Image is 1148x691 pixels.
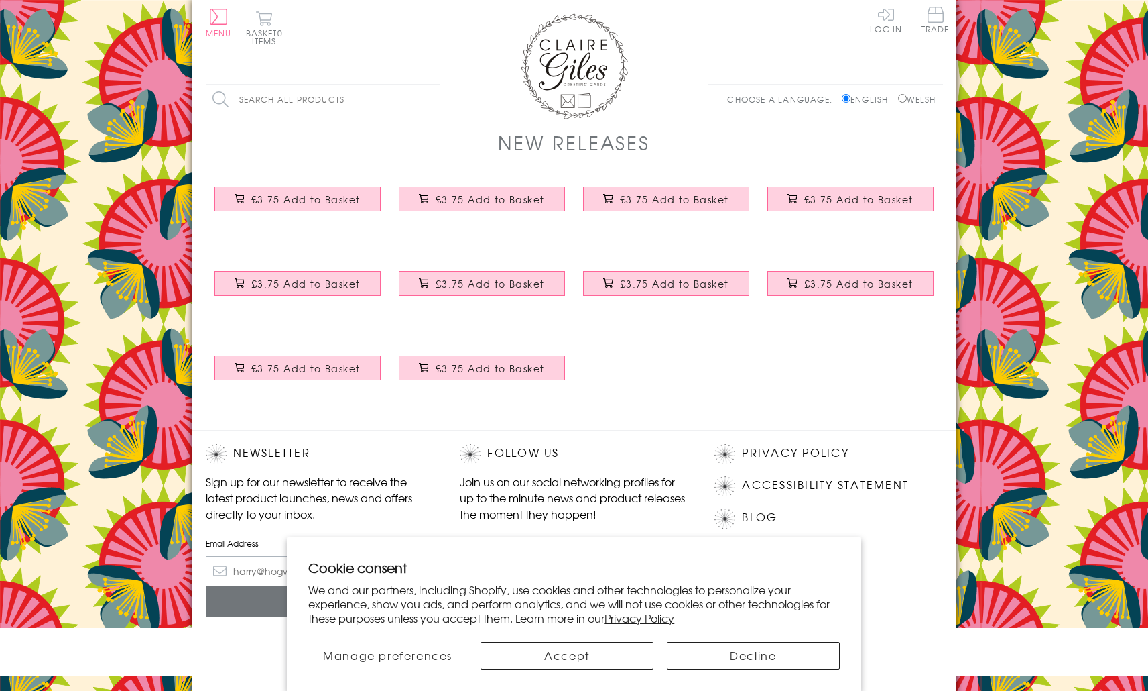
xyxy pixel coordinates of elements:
button: Decline [667,642,840,670]
button: £3.75 Add to Basket [399,271,565,296]
span: Trade [921,7,950,33]
span: £3.75 Add to Basket [620,193,729,206]
button: Accept [481,642,653,670]
span: £3.75 Add to Basket [436,362,545,375]
h2: Cookie consent [308,558,840,577]
button: Basket0 items [246,11,283,45]
input: harry@hogwarts.edu [206,556,434,586]
a: Birthday Card, Age 80 - Wheel, Happy 80th Birthday, Embellished with pompoms £3.75 Add to Basket [759,261,943,319]
span: Menu [206,27,232,39]
span: £3.75 Add to Basket [251,362,361,375]
span: £3.75 Add to Basket [620,277,729,290]
input: Welsh [898,94,907,103]
button: Manage preferences [308,642,467,670]
a: Trade [921,7,950,36]
button: Menu [206,9,232,37]
input: Search [427,85,440,115]
button: £3.75 Add to Basket [767,187,934,211]
a: Birthday Card, Age 21 - Blue Circle, Happy 21st Birthday, Embellished with pompoms £3.75 Add to B... [390,176,574,234]
a: Privacy Policy [742,444,848,462]
p: We and our partners, including Shopify, use cookies and other technologies to personalize your ex... [308,583,840,625]
p: Choose a language: [727,93,839,105]
h2: Follow Us [460,444,688,464]
span: £3.75 Add to Basket [436,193,545,206]
a: Birthday Card, Age 40 - Starburst, Happy 40th Birthday, Embellished with pompoms £3.75 Add to Basket [759,176,943,234]
p: Join us on our social networking profiles for up to the minute news and product releases the mome... [460,474,688,522]
span: £3.75 Add to Basket [804,277,913,290]
span: £3.75 Add to Basket [436,277,545,290]
label: Welsh [898,93,936,105]
a: Birthday Card, Age 100 - Petal, Happy 100th Birthday, Embellished with pompoms £3.75 Add to Basket [390,345,574,403]
label: Email Address [206,537,434,549]
p: Sign up for our newsletter to receive the latest product launches, news and offers directly to yo... [206,474,434,522]
a: Accessibility Statement [742,476,909,494]
button: £3.75 Add to Basket [767,271,934,296]
button: £3.75 Add to Basket [214,187,381,211]
a: Log In [870,7,902,33]
a: Birthday Card, Age 18 - Pink Circle, Happy 18th Birthday, Embellished with pompoms £3.75 Add to B... [206,176,390,234]
input: Search all products [206,85,440,115]
button: £3.75 Add to Basket [399,356,565,380]
button: £3.75 Add to Basket [583,271,749,296]
span: Manage preferences [323,647,452,663]
a: Birthday Card, Age 30 - Flowers, Happy 30th Birthday, Embellished with pompoms £3.75 Add to Basket [574,176,759,234]
h1: New Releases [498,129,649,156]
a: Birthday Card, Age 70 - Flower Power, Happy 70th Birthday, Embellished with pompoms £3.75 Add to ... [574,261,759,319]
span: £3.75 Add to Basket [251,193,361,206]
span: 0 items [252,27,283,47]
h2: Newsletter [206,444,434,464]
a: Birthday Card, Age 90 - Starburst, Happy 90th Birthday, Embellished with pompoms £3.75 Add to Basket [206,345,390,403]
span: £3.75 Add to Basket [804,193,913,206]
button: £3.75 Add to Basket [399,187,565,211]
button: £3.75 Add to Basket [214,271,381,296]
a: Birthday Card, Age 60 - Sunshine, Happy 60th Birthday, Embellished with pompoms £3.75 Add to Basket [390,261,574,319]
a: Blog [742,509,777,527]
a: Birthday Card, Age 50 - Chequers, Happy 50th Birthday, Embellished with pompoms £3.75 Add to Basket [206,261,390,319]
a: Privacy Policy [604,610,674,626]
input: Subscribe [206,586,434,617]
input: English [842,94,850,103]
label: English [842,93,895,105]
img: Claire Giles Greetings Cards [521,13,628,119]
button: £3.75 Add to Basket [583,187,749,211]
span: £3.75 Add to Basket [251,277,361,290]
button: £3.75 Add to Basket [214,356,381,380]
